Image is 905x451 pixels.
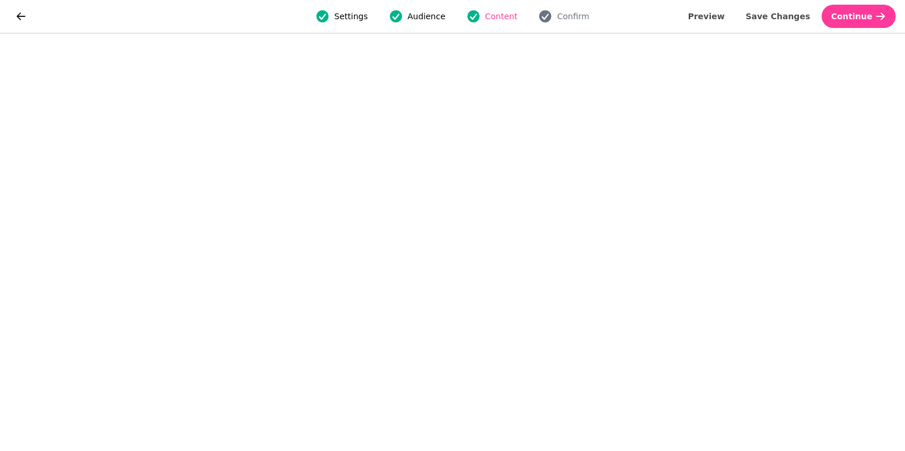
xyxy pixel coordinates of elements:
span: Settings [334,10,367,22]
button: Preview [679,5,734,28]
button: go back [9,5,33,28]
button: Save Changes [736,5,820,28]
span: Content [485,10,518,22]
button: Continue [822,5,896,28]
span: Preview [688,12,725,20]
span: Audience [408,10,446,22]
span: Save Changes [746,12,811,20]
span: Continue [831,12,872,20]
span: Confirm [557,10,589,22]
